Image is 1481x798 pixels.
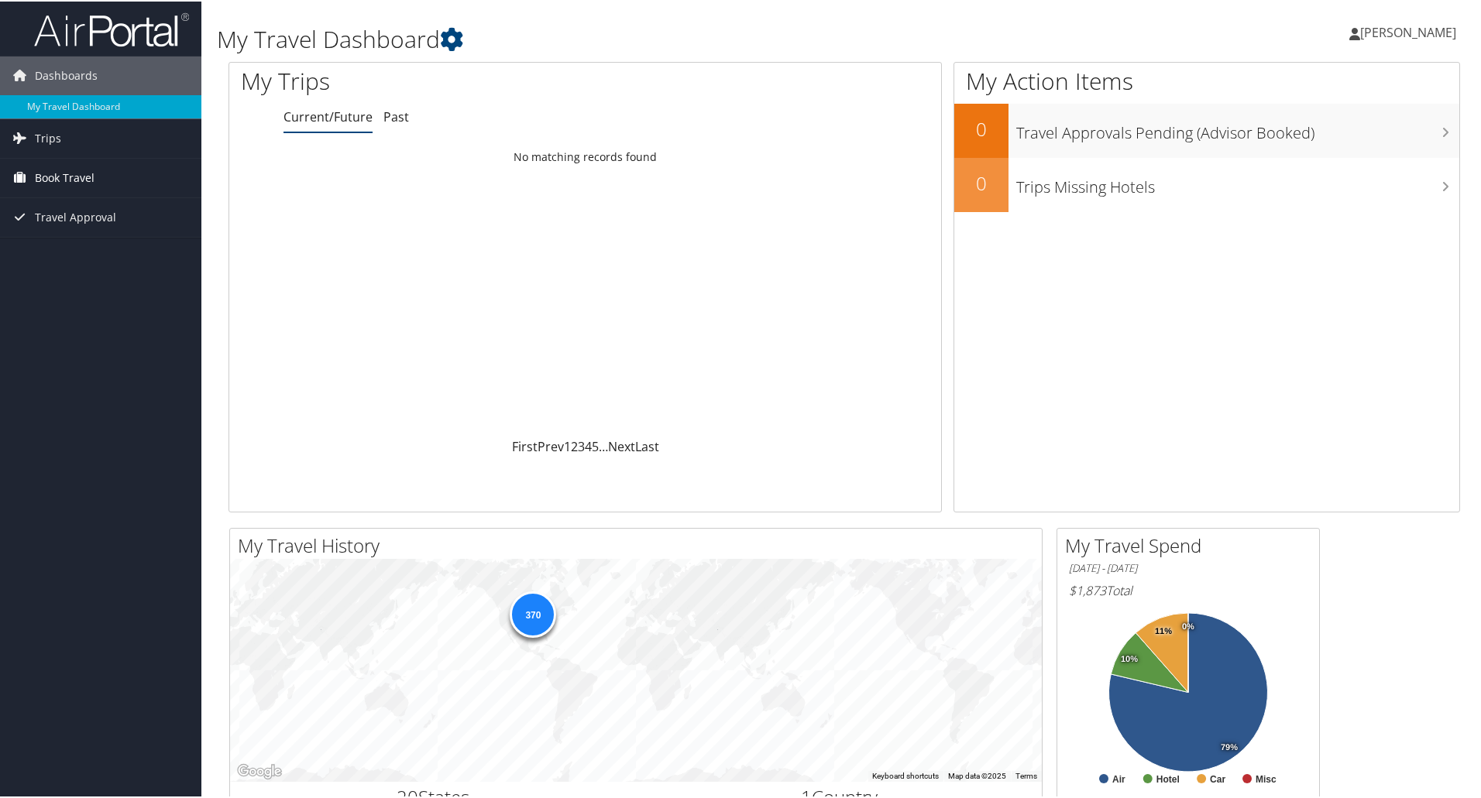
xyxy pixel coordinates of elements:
td: No matching records found [229,142,941,170]
h3: Travel Approvals Pending (Advisor Booked) [1016,113,1459,142]
h6: [DATE] - [DATE] [1069,560,1307,574]
tspan: 10% [1121,653,1138,663]
text: Air [1112,772,1125,783]
a: 5 [592,437,599,454]
h1: My Trips [241,63,633,96]
span: $1,873 [1069,581,1106,598]
button: Keyboard shortcuts [872,769,939,780]
h2: My Travel History [238,531,1042,557]
img: Google [234,760,285,780]
a: 0Travel Approvals Pending (Advisor Booked) [954,102,1459,156]
span: [PERSON_NAME] [1360,22,1456,39]
a: Next [608,437,635,454]
a: Current/Future [283,107,373,124]
h2: 0 [954,115,1009,141]
text: Car [1210,772,1225,783]
a: Prev [538,437,564,454]
span: Trips [35,118,61,156]
a: Last [635,437,659,454]
h1: My Travel Dashboard [217,22,1053,54]
a: 1 [564,437,571,454]
a: 3 [578,437,585,454]
tspan: 11% [1155,625,1172,635]
tspan: 0% [1182,621,1194,630]
span: … [599,437,608,454]
div: 370 [510,590,556,636]
h3: Trips Missing Hotels [1016,167,1459,197]
a: First [512,437,538,454]
h2: 0 [954,169,1009,195]
span: Travel Approval [35,197,116,235]
tspan: 79% [1221,741,1238,751]
a: Open this area in Google Maps (opens a new window) [234,760,285,780]
h6: Total [1069,581,1307,598]
text: Hotel [1156,772,1180,783]
h2: My Travel Spend [1065,531,1319,557]
span: Map data ©2025 [948,770,1006,779]
a: 2 [571,437,578,454]
text: Misc [1256,772,1277,783]
a: [PERSON_NAME] [1349,8,1472,54]
a: 4 [585,437,592,454]
span: Dashboards [35,55,98,94]
h1: My Action Items [954,63,1459,96]
a: Past [383,107,409,124]
a: 0Trips Missing Hotels [954,156,1459,211]
span: Book Travel [35,157,94,196]
a: Terms (opens in new tab) [1015,770,1037,779]
img: airportal-logo.png [34,10,189,46]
